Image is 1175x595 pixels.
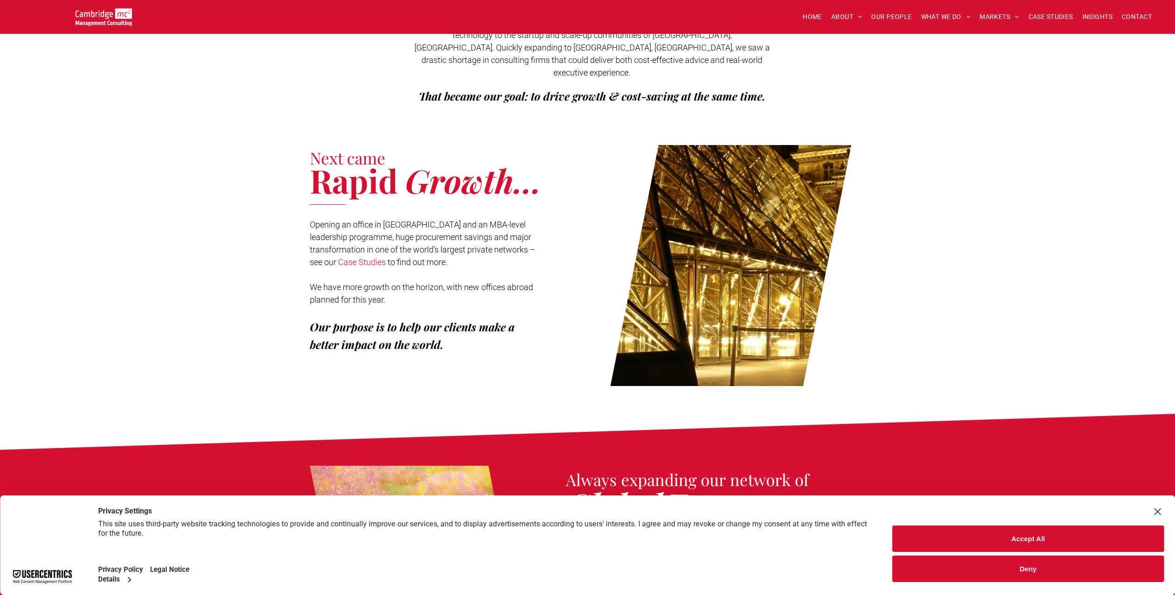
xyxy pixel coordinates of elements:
[405,158,541,202] span: Growth...
[975,10,1024,24] a: MARKETS
[415,18,770,77] span: We established Cambridge Management Consulting to bring years of experience in digital technology...
[310,147,385,169] span: Next came
[1117,10,1156,24] a: CONTACT
[310,282,533,304] span: We have more growth on the horizon, with new offices abroad planned for this year.
[917,10,975,24] a: WHAT WE DO
[1024,10,1078,24] a: CASE STUDIES
[1078,10,1117,24] a: INSIGHTS
[566,482,662,526] span: Global
[867,10,916,24] a: OUR PEOPLE
[75,10,132,19] a: Your Business Transformed | Cambridge Management Consulting
[670,482,811,526] span: Experts...
[310,220,535,267] span: Opening an office in [GEOGRAPHIC_DATA] and an MBA-level leadership programme, huge procurement sa...
[798,10,827,24] a: HOME
[75,8,132,26] img: Go to Homepage
[419,89,766,103] span: That became our goal: to drive growth & cost-saving at the same time.
[310,319,515,352] strong: Our purpose is to help our clients make a better impact on the world.
[827,10,867,24] a: ABOUT
[338,257,386,267] a: Case Studies
[388,257,447,267] span: to find out more.
[310,158,398,202] span: Rapid
[566,468,809,490] span: Always expanding our network of
[596,145,866,386] a: Our Foundation | About | Cambridge Management Consulting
